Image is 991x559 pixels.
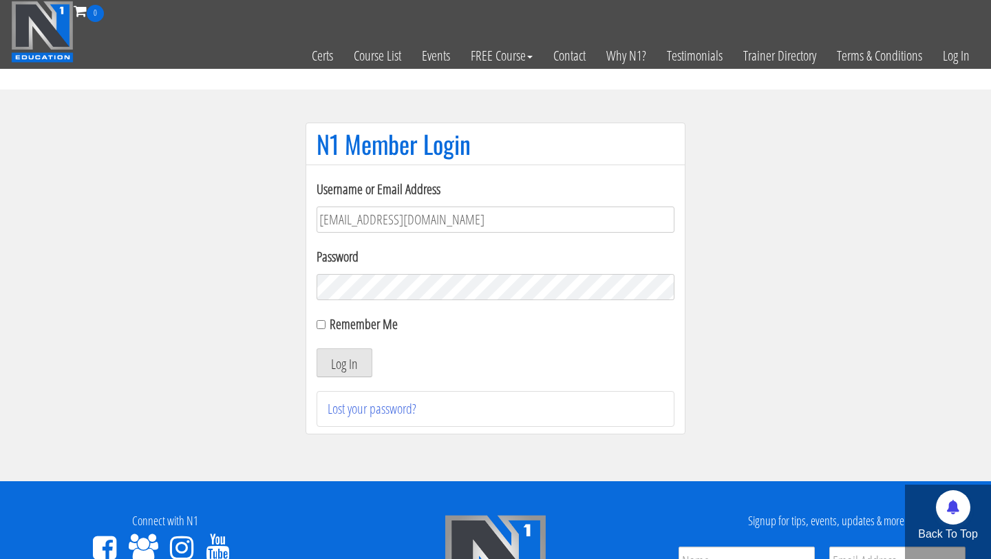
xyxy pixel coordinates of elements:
[301,22,343,89] a: Certs
[412,22,460,89] a: Events
[328,399,416,418] a: Lost your password?
[11,1,74,63] img: n1-education
[460,22,543,89] a: FREE Course
[74,1,104,20] a: 0
[330,315,398,333] label: Remember Me
[317,246,674,267] label: Password
[87,5,104,22] span: 0
[827,22,933,89] a: Terms & Conditions
[543,22,596,89] a: Contact
[317,179,674,200] label: Username or Email Address
[671,514,981,528] h4: Signup for tips, events, updates & more
[933,22,980,89] a: Log In
[657,22,733,89] a: Testimonials
[733,22,827,89] a: Trainer Directory
[596,22,657,89] a: Why N1?
[905,526,991,542] p: Back To Top
[317,130,674,158] h1: N1 Member Login
[10,514,320,528] h4: Connect with N1
[343,22,412,89] a: Course List
[317,348,372,377] button: Log In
